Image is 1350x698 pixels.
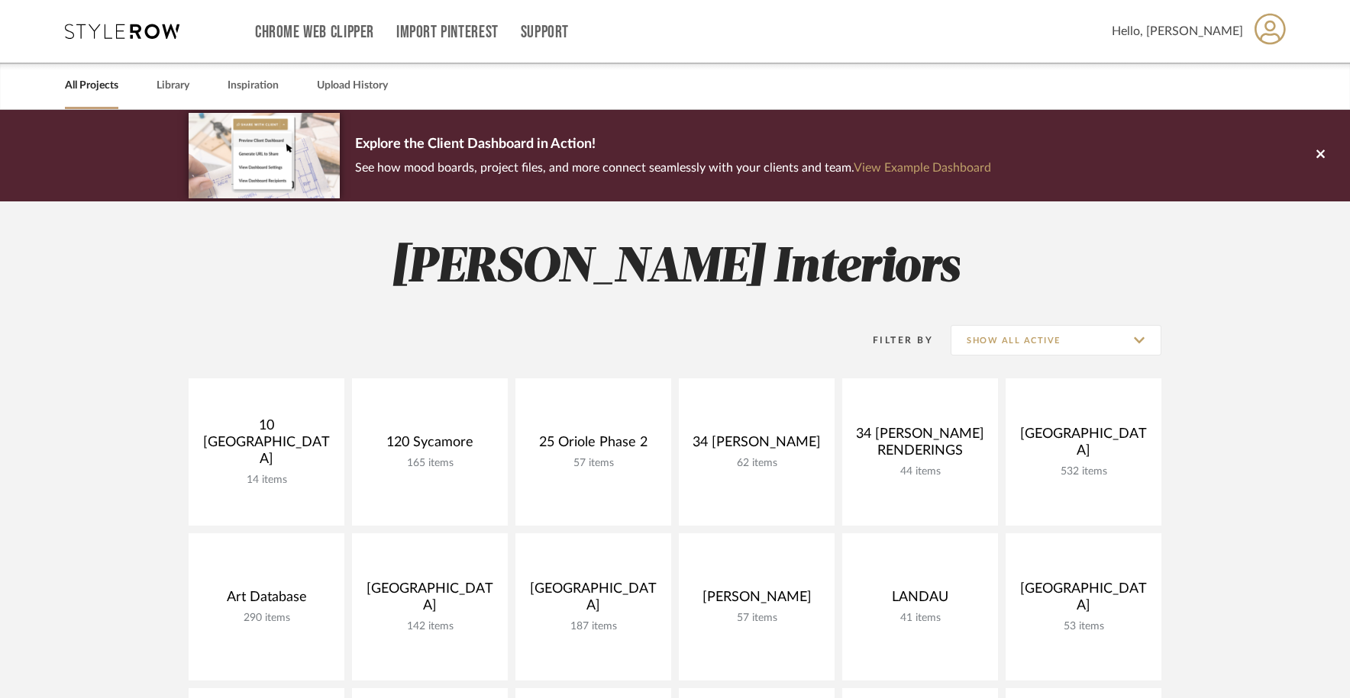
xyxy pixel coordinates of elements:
div: Art Database [201,589,332,612]
div: 62 items [691,457,822,470]
div: 57 items [691,612,822,625]
div: [GEOGRAPHIC_DATA] [1018,581,1149,620]
div: 34 [PERSON_NAME] RENDERINGS [854,426,986,465]
div: 25 Oriole Phase 2 [528,434,659,457]
img: d5d033c5-7b12-40c2-a960-1ecee1989c38.png [189,113,340,198]
a: All Projects [65,76,118,96]
div: [GEOGRAPHIC_DATA] [364,581,496,620]
a: Import Pinterest [396,26,499,39]
div: 41 items [854,612,986,625]
div: 187 items [528,620,659,633]
div: 165 items [364,457,496,470]
div: 34 [PERSON_NAME] [691,434,822,457]
span: Hello, [PERSON_NAME] [1112,22,1243,40]
p: Explore the Client Dashboard in Action! [355,133,991,157]
a: Upload History [317,76,388,96]
div: [GEOGRAPHIC_DATA] [1018,426,1149,465]
div: 57 items [528,457,659,470]
a: Inspiration [228,76,279,96]
a: Support [521,26,569,39]
div: 120 Sycamore [364,434,496,457]
div: [PERSON_NAME] [691,589,822,612]
div: 10 [GEOGRAPHIC_DATA] [201,417,332,474]
div: 532 items [1018,465,1149,478]
div: 142 items [364,620,496,633]
p: See how mood boards, project files, and more connect seamlessly with your clients and team. [355,157,991,179]
a: Library [157,76,189,96]
a: Chrome Web Clipper [255,26,374,39]
div: 14 items [201,474,332,487]
div: 53 items [1018,620,1149,633]
div: Filter By [853,333,933,348]
h2: [PERSON_NAME] Interiors [125,240,1225,297]
div: LANDAU [854,589,986,612]
div: [GEOGRAPHIC_DATA] [528,581,659,620]
div: 44 items [854,465,986,478]
div: 290 items [201,612,332,625]
a: View Example Dashboard [854,162,991,174]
